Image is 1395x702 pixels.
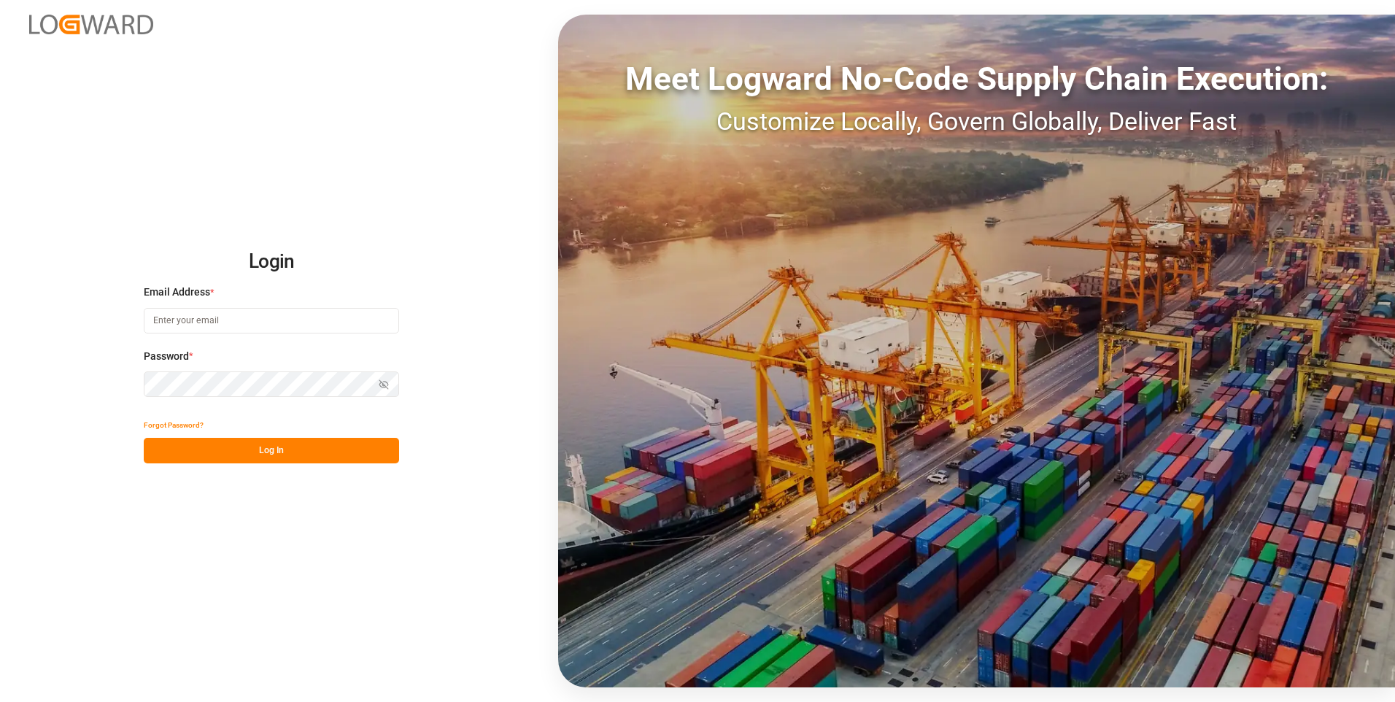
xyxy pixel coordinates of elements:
[144,285,210,300] span: Email Address
[558,55,1395,103] div: Meet Logward No-Code Supply Chain Execution:
[558,103,1395,140] div: Customize Locally, Govern Globally, Deliver Fast
[144,308,399,333] input: Enter your email
[144,438,399,463] button: Log In
[144,412,204,438] button: Forgot Password?
[144,239,399,285] h2: Login
[29,15,153,34] img: Logward_new_orange.png
[144,349,189,364] span: Password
